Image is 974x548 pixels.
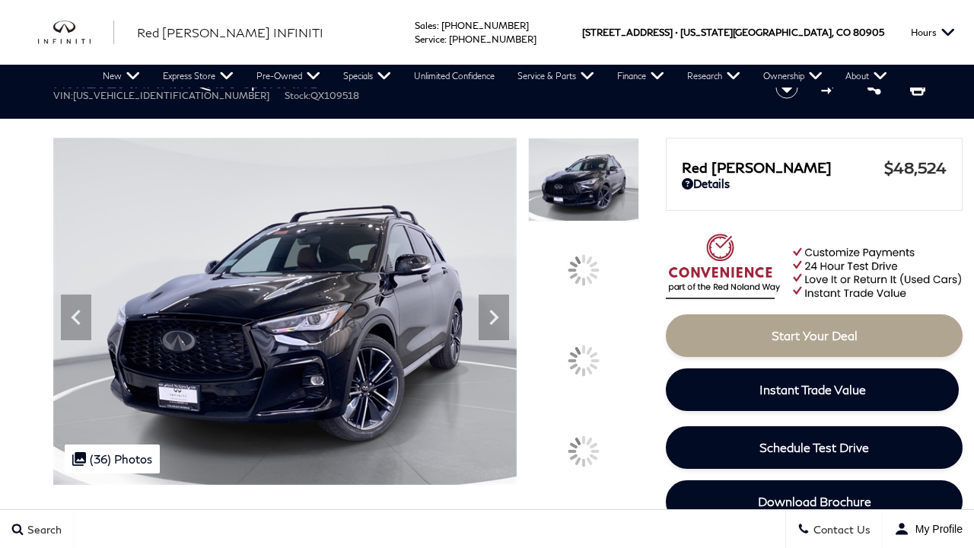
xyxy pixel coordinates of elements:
span: Search [24,523,62,536]
a: [PHONE_NUMBER] [441,20,529,31]
a: Details [682,177,947,190]
a: Red [PERSON_NAME] INFINITI [137,24,323,42]
a: New [91,65,151,88]
span: $48,524 [884,158,947,177]
span: QX109518 [310,90,359,101]
span: [US_VEHICLE_IDENTIFICATION_NUMBER] [73,90,269,101]
span: Instant Trade Value [759,382,866,397]
span: VIN: [53,90,73,101]
a: Service & Parts [506,65,606,88]
span: Stock: [285,90,310,101]
div: (36) Photos [65,444,160,473]
nav: Main Navigation [91,65,899,88]
span: Sales [415,20,437,31]
a: Red [PERSON_NAME] $48,524 [682,158,947,177]
a: Start Your Deal [666,314,963,357]
span: Red [PERSON_NAME] [682,159,884,176]
a: Unlimited Confidence [403,65,506,88]
a: Instant Trade Value [666,368,959,411]
img: New 2025 BLACK OBSIDIAN INFINITI Sport AWD image 1 [53,138,517,485]
a: Research [676,65,752,88]
a: Ownership [752,65,834,88]
a: Specials [332,65,403,88]
a: Schedule Test Drive [666,426,963,469]
a: infiniti [38,21,114,45]
a: Express Store [151,65,245,88]
span: My Profile [909,523,963,535]
a: [PHONE_NUMBER] [449,33,536,45]
span: Schedule Test Drive [759,440,869,454]
a: Download Brochure [666,480,963,523]
a: Pre-Owned [245,65,332,88]
span: : [444,33,447,45]
button: user-profile-menu [883,510,974,548]
span: Contact Us [810,523,871,536]
span: Service [415,33,444,45]
a: Finance [606,65,676,88]
img: New 2025 BLACK OBSIDIAN INFINITI Sport AWD image 1 [528,138,639,221]
a: [STREET_ADDRESS] • [US_STATE][GEOGRAPHIC_DATA], CO 80905 [582,27,884,38]
a: About [834,65,899,88]
span: Red [PERSON_NAME] INFINITI [137,25,323,40]
img: INFINITI [38,21,114,45]
span: Download Brochure [758,494,871,508]
span: Start Your Deal [772,328,858,342]
span: : [437,20,439,31]
button: Compare vehicle [819,76,842,99]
